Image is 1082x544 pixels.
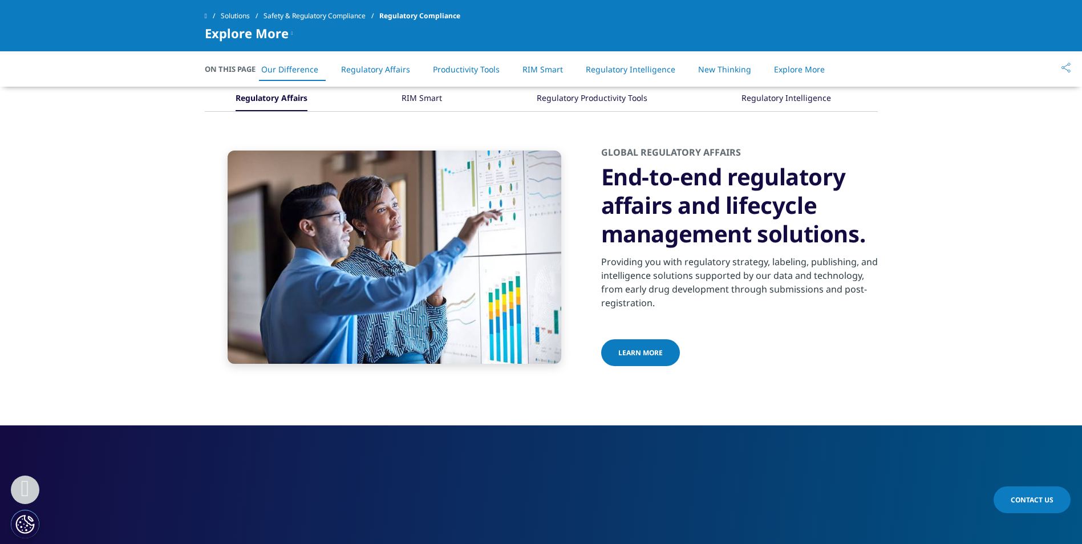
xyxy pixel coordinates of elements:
a: Contact Us [994,486,1071,513]
button: Cookies Settings [11,510,39,538]
a: Our Difference [261,64,318,75]
h3: End-to-end regulatory affairs and lifecycle management solutions. [601,163,878,248]
div: Regulatory Productivity Tools [537,87,647,111]
p: Providing you with regulatory strategy, labeling, publishing, and intelligence solutions supporte... [601,255,878,316]
a: New Thinking [698,64,751,75]
button: Regulatory Affairs [234,87,307,111]
span: Regulatory Compliance [379,6,460,26]
a: Solutions [221,6,264,26]
a: Productivity Tools [433,64,500,75]
span: Contact Us [1011,495,1053,505]
span: Explore More [205,26,289,40]
a: Explore More [774,64,825,75]
div: Regulatory Intelligence [741,87,831,111]
div: Regulatory Affairs [236,87,307,111]
h2: GLOBAL REGULATORY AFFAIRS [601,146,878,163]
a: Safety & Regulatory Compliance [264,6,379,26]
a: Regulatory Affairs [341,64,410,75]
a: LEARN MORE [601,339,680,366]
button: Regulatory Productivity Tools [535,87,647,111]
div: RIM Smart [402,87,442,111]
span: LEARN MORE [618,348,663,358]
button: RIM Smart [400,87,442,111]
a: RIM Smart [522,64,563,75]
a: Regulatory Intelligence [586,64,675,75]
span: On This Page [205,63,268,75]
button: Regulatory Intelligence [740,87,831,111]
